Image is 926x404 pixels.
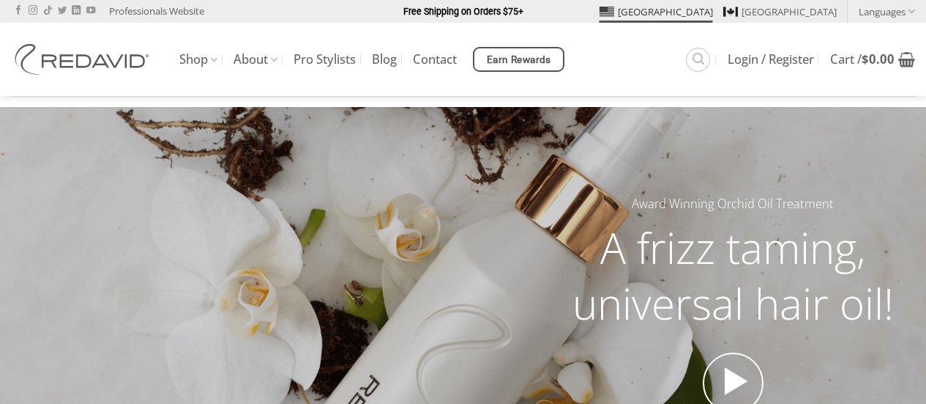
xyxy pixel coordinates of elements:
[551,194,915,214] h5: Award Winning Orchid Oil Treatment
[372,46,397,73] a: Blog
[686,48,710,72] a: Search
[14,6,23,16] a: Follow on Facebook
[728,54,814,65] span: Login / Register
[862,51,869,67] span: $
[728,46,814,73] a: Login / Register
[43,6,52,16] a: Follow on TikTok
[723,1,837,23] a: [GEOGRAPHIC_DATA]
[600,1,713,23] a: [GEOGRAPHIC_DATA]
[830,43,915,76] a: View cart
[72,6,81,16] a: Follow on LinkedIn
[294,46,356,73] a: Pro Stylists
[862,51,895,67] bdi: 0.00
[86,6,95,16] a: Follow on YouTube
[487,52,551,68] span: Earn Rewards
[830,54,895,65] span: Cart /
[29,6,37,16] a: Follow on Instagram
[859,1,915,22] a: Languages
[413,46,457,73] a: Contact
[403,6,523,17] strong: Free Shipping on Orders $75+
[234,45,277,74] a: About
[473,47,564,72] a: Earn Rewards
[11,44,157,75] img: REDAVID Salon Products | United States
[551,220,915,331] h2: A frizz taming, universal hair oil!
[179,45,217,74] a: Shop
[58,6,67,16] a: Follow on Twitter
